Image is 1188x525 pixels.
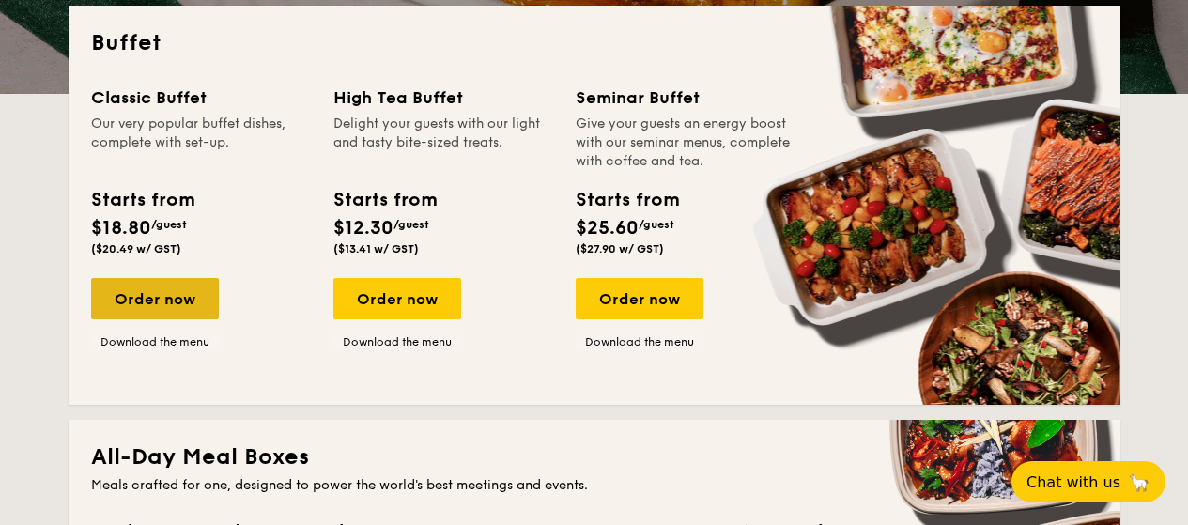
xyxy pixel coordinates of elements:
a: Download the menu [91,334,219,349]
a: Download the menu [333,334,461,349]
div: Starts from [91,186,193,214]
div: Our very popular buffet dishes, complete with set-up. [91,115,311,171]
span: 🦙 [1128,471,1150,493]
span: /guest [393,218,429,231]
h2: All-Day Meal Boxes [91,442,1098,472]
span: /guest [639,218,674,231]
div: Order now [576,278,703,319]
span: $12.30 [333,217,393,239]
div: High Tea Buffet [333,85,553,111]
div: Delight your guests with our light and tasty bite-sized treats. [333,115,553,171]
a: Download the menu [576,334,703,349]
div: Meals crafted for one, designed to power the world's best meetings and events. [91,476,1098,495]
div: Starts from [333,186,436,214]
div: Order now [333,278,461,319]
h2: Buffet [91,28,1098,58]
div: Give your guests an energy boost with our seminar menus, complete with coffee and tea. [576,115,795,171]
span: /guest [151,218,187,231]
span: ($27.90 w/ GST) [576,242,664,255]
span: ($13.41 w/ GST) [333,242,419,255]
span: $25.60 [576,217,639,239]
span: ($20.49 w/ GST) [91,242,181,255]
div: Classic Buffet [91,85,311,111]
div: Order now [91,278,219,319]
span: Chat with us [1026,473,1120,491]
div: Seminar Buffet [576,85,795,111]
div: Starts from [576,186,678,214]
button: Chat with us🦙 [1011,461,1165,502]
span: $18.80 [91,217,151,239]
